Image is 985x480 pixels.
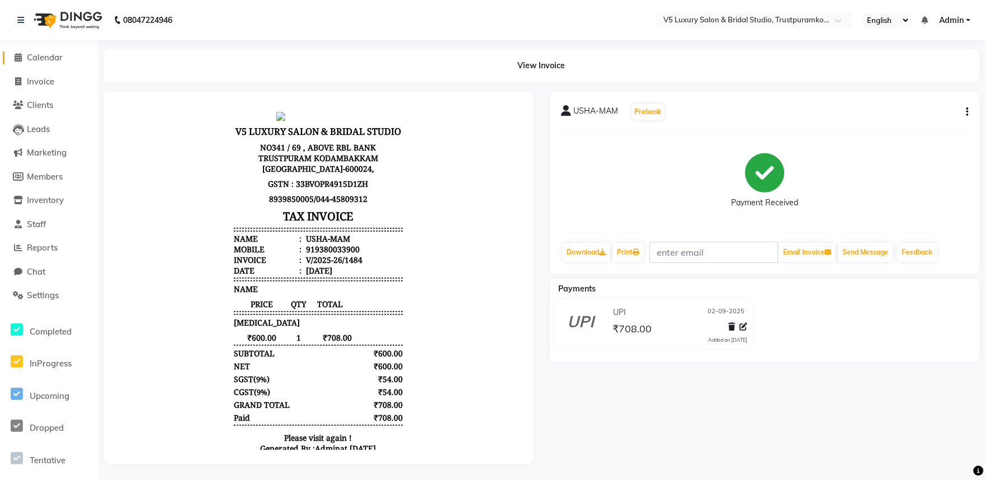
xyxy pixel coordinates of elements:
[142,271,152,281] span: 9%
[244,271,289,281] div: ₹54.00
[27,219,46,229] span: Staff
[119,258,135,269] div: NET
[244,258,289,269] div: ₹600.00
[27,171,63,182] span: Members
[162,9,171,18] img: file_1743398294530.pdf
[119,271,155,281] div: ( )
[30,326,72,337] span: Completed
[3,51,95,64] a: Calendar
[244,309,289,320] div: ₹708.00
[119,37,288,73] p: NO341 / 69 , ABOVE RBL BANK TRUSTPURAM KODAMBAKKAM [GEOGRAPHIC_DATA]-600024,
[119,271,139,281] span: SGST
[244,297,289,307] div: ₹708.00
[3,147,95,159] a: Marketing
[189,162,218,173] div: [DATE]
[3,266,95,279] a: Chat
[119,196,175,206] span: PRICE
[708,307,744,318] span: 02-09-2025
[189,152,248,162] div: V/2025-26/1484
[573,105,618,121] span: USHA-MAM
[175,229,194,240] span: 1
[27,147,67,158] span: Marketing
[119,309,135,320] div: Paid
[612,322,652,338] span: ₹708.00
[189,141,245,152] div: 919380033900
[119,284,139,294] span: CGST
[612,243,644,262] a: Print
[731,197,798,209] div: Payment Received
[119,103,288,123] h3: TAX INVOICE
[27,124,50,134] span: Leads
[779,243,836,262] button: Email Invoice
[185,130,187,141] span: :
[838,243,893,262] button: Send Message
[103,49,979,83] div: View Invoice
[30,422,64,433] span: Dropped
[558,284,596,294] span: Payments
[194,229,238,240] span: ₹708.00
[3,171,95,183] a: Members
[119,297,175,307] div: GRAND TOTAL
[119,181,143,191] span: NAME
[119,229,175,240] span: ₹600.00
[119,284,155,294] div: ( )
[119,88,288,103] p: 8939850005/044-45809312
[185,162,187,173] span: :
[939,15,964,26] span: Admin
[27,100,53,110] span: Clients
[27,52,63,63] span: Calendar
[142,284,153,294] span: 9%
[119,245,160,256] div: SUBTOTAL
[194,196,238,206] span: TOTAL
[175,196,194,206] span: QTY
[3,218,95,231] a: Staff
[119,73,288,88] p: GSTN : 33BVOPR4915D1ZH
[27,242,58,253] span: Reports
[897,243,937,262] a: Feedback
[562,243,610,262] a: Download
[30,390,69,401] span: Upcoming
[244,245,289,256] div: ₹600.00
[613,307,626,318] span: UPI
[27,290,59,300] span: Settings
[119,340,288,351] div: Generated By : at [DATE]
[3,242,95,255] a: Reports
[185,152,187,162] span: :
[200,340,225,351] span: Admin
[119,330,288,340] p: Please visit again !
[29,4,105,36] img: logo
[3,289,95,302] a: Settings
[3,194,95,207] a: Inventory
[27,266,45,277] span: Chat
[649,242,778,263] input: enter email
[123,4,172,36] b: 08047224946
[3,76,95,88] a: Invoice
[185,141,187,152] span: :
[119,152,187,162] div: Invoice
[119,20,288,37] h3: V5 LUXURY SALON & BRIDAL STUDIO
[708,336,747,344] div: Added on [DATE]
[119,141,187,152] div: Mobile
[3,123,95,136] a: Leads
[30,455,65,465] span: Tentative
[119,130,187,141] div: Name
[189,130,235,141] div: USHA-MAM
[119,214,185,225] span: [MEDICAL_DATA]
[631,104,664,120] button: Prebook
[27,195,64,205] span: Inventory
[30,358,72,369] span: InProgress
[119,162,187,173] div: Date
[244,284,289,294] div: ₹54.00
[3,99,95,112] a: Clients
[27,76,54,87] span: Invoice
